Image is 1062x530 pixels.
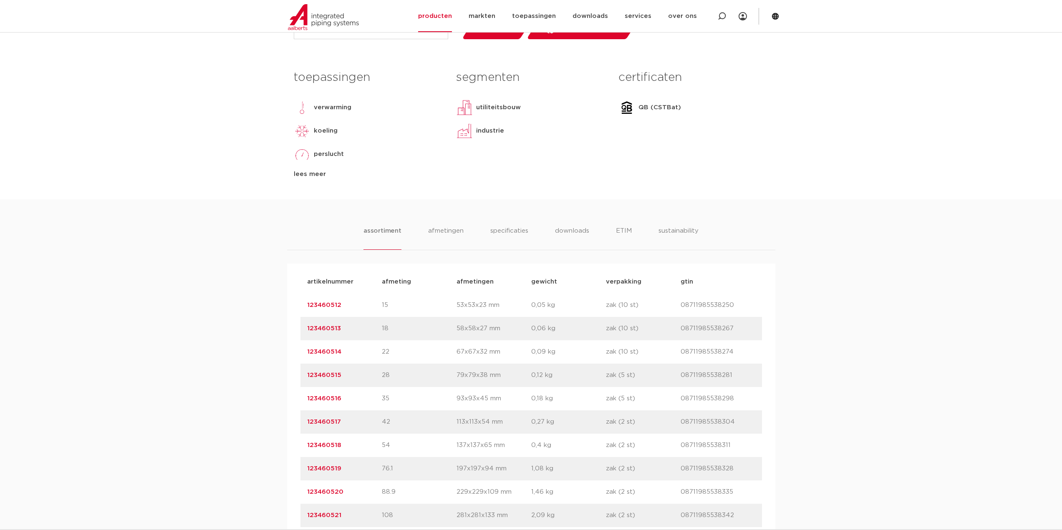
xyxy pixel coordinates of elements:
[616,226,632,250] li: ETIM
[294,169,444,179] div: lees meer
[490,226,528,250] li: specificaties
[307,372,341,378] a: 123460515
[606,277,681,287] p: verpakking
[457,487,531,497] p: 229x229x109 mm
[681,300,755,310] p: 08711985538250
[555,226,589,250] li: downloads
[606,440,681,450] p: zak (2 st)
[531,394,606,404] p: 0,18 kg
[681,510,755,520] p: 08711985538342
[314,149,344,159] p: perslucht
[307,302,341,308] a: 123460512
[307,277,382,287] p: artikelnummer
[681,487,755,497] p: 08711985538335
[531,417,606,427] p: 0,27 kg
[638,103,681,113] p: QB (CSTBat)
[307,419,341,425] a: 123460517
[382,440,457,450] p: 54
[606,417,681,427] p: zak (2 st)
[457,394,531,404] p: 93x93x45 mm
[382,324,457,334] p: 18
[382,394,457,404] p: 35
[681,347,755,357] p: 08711985538274
[531,440,606,450] p: 0,4 kg
[606,370,681,380] p: zak (5 st)
[294,123,310,139] img: koeling
[606,300,681,310] p: zak (10 st)
[531,510,606,520] p: 2,09 kg
[457,370,531,380] p: 79x79x38 mm
[307,465,341,472] a: 123460519
[606,347,681,357] p: zak (10 st)
[382,370,457,380] p: 28
[382,417,457,427] p: 42
[606,487,681,497] p: zak (2 st)
[457,440,531,450] p: 137x137x65 mm
[606,510,681,520] p: zak (2 st)
[457,300,531,310] p: 53x53x23 mm
[457,324,531,334] p: 58x58x27 mm
[531,487,606,497] p: 1,46 kg
[481,23,514,36] span: datasheet
[457,510,531,520] p: 281x281x133 mm
[457,347,531,357] p: 67x67x32 mm
[382,487,457,497] p: 88.9
[606,394,681,404] p: zak (5 st)
[457,417,531,427] p: 113x113x54 mm
[476,126,504,136] p: industrie
[531,464,606,474] p: 1,08 kg
[681,464,755,474] p: 08711985538328
[606,464,681,474] p: zak (2 st)
[382,277,457,287] p: afmeting
[294,99,310,116] img: verwarming
[307,325,341,332] a: 123460513
[456,69,606,86] h3: segmenten
[307,489,343,495] a: 123460520
[314,126,338,136] p: koeling
[557,23,620,36] span: toevoegen aan lijst
[314,103,351,113] p: verwarming
[307,512,341,518] a: 123460521
[382,510,457,520] p: 108
[457,464,531,474] p: 197x197x94 mm
[606,324,681,334] p: zak (10 st)
[531,277,606,287] p: gewicht
[681,440,755,450] p: 08711985538311
[681,417,755,427] p: 08711985538304
[681,394,755,404] p: 08711985538298
[618,99,635,116] img: QB (CSTBat)
[382,300,457,310] p: 15
[681,324,755,334] p: 08711985538267
[307,442,341,448] a: 123460518
[658,226,699,250] li: sustainability
[618,69,768,86] h3: certificaten
[456,123,473,139] img: industrie
[428,226,464,250] li: afmetingen
[681,370,755,380] p: 08711985538281
[531,324,606,334] p: 0,06 kg
[457,277,531,287] p: afmetingen
[307,349,341,355] a: 123460514
[531,347,606,357] p: 0,09 kg
[531,300,606,310] p: 0,05 kg
[307,395,341,402] a: 123460516
[294,146,310,163] img: perslucht
[456,99,473,116] img: utiliteitsbouw
[382,464,457,474] p: 76.1
[476,103,521,113] p: utiliteitsbouw
[681,277,755,287] p: gtin
[294,69,444,86] h3: toepassingen
[382,347,457,357] p: 22
[531,370,606,380] p: 0,12 kg
[363,226,401,250] li: assortiment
